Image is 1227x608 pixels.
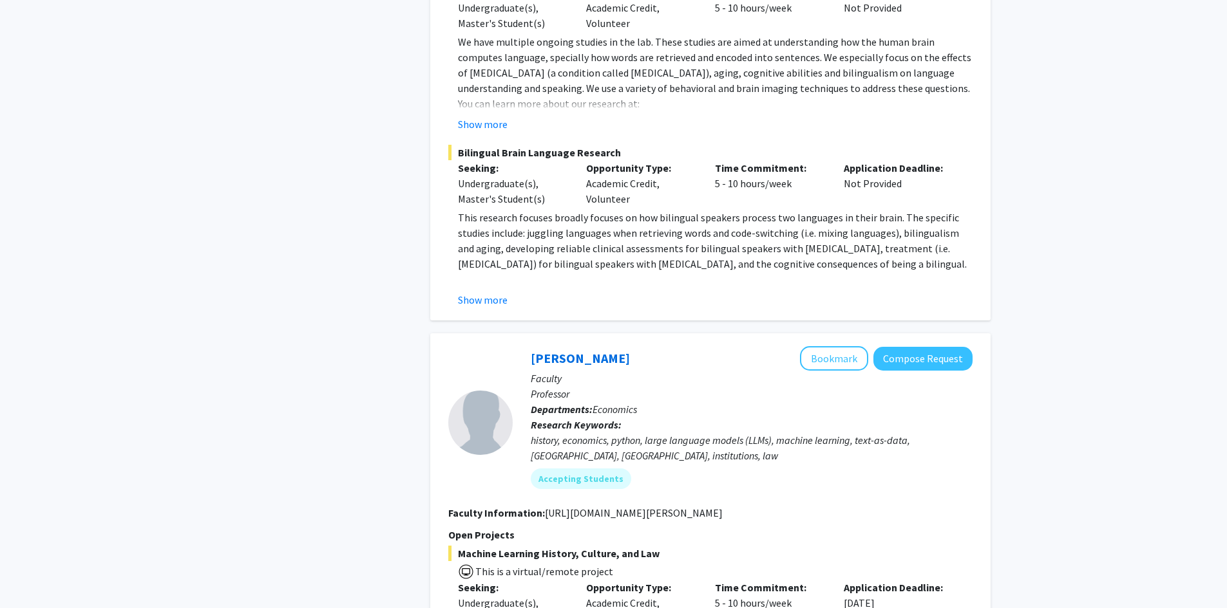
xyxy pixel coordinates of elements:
p: We have multiple ongoing studies in the lab. These studies are aimed at understanding how the hum... [458,34,973,96]
p: Opportunity Type: [586,580,696,595]
p: Open Projects [448,527,973,542]
mat-chip: Accepting Students [531,468,631,489]
div: 5 - 10 hours/week [705,160,834,207]
p: Faculty [531,371,973,386]
b: Research Keywords: [531,418,622,431]
button: Compose Request to Peter Murrell [873,347,973,371]
div: Not Provided [834,160,963,207]
fg-read-more: [URL][DOMAIN_NAME][PERSON_NAME] [545,506,723,519]
p: Application Deadline: [844,160,953,176]
iframe: Chat [10,550,55,598]
span: This is a virtual/remote project [474,565,613,578]
p: Opportunity Type: [586,160,696,176]
p: Seeking: [458,160,567,176]
p: Time Commitment: [715,580,824,595]
button: Show more [458,116,508,132]
div: Undergraduate(s), Master's Student(s) [458,176,567,207]
b: Departments: [531,403,593,416]
span: Machine Learning History, Culture, and Law [448,546,973,561]
p: Time Commitment: [715,160,824,176]
button: Add Peter Murrell to Bookmarks [800,346,868,371]
button: Show more [458,292,508,308]
span: Bilingual Brain Language Research [448,145,973,160]
a: [PERSON_NAME] [531,350,630,366]
p: This research focuses broadly focuses on how bilingual speakers process two languages in their br... [458,210,973,272]
span: Economics [593,403,637,416]
p: Seeking: [458,580,567,595]
p: Professor [531,386,973,401]
div: history, economics, python, large language models (LLMs), machine learning, text-as-data, [GEOGRA... [531,432,973,463]
p: You can learn more about our research at: [458,96,973,111]
b: Faculty Information: [448,506,545,519]
div: Academic Credit, Volunteer [576,160,705,207]
p: Application Deadline: [844,580,953,595]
